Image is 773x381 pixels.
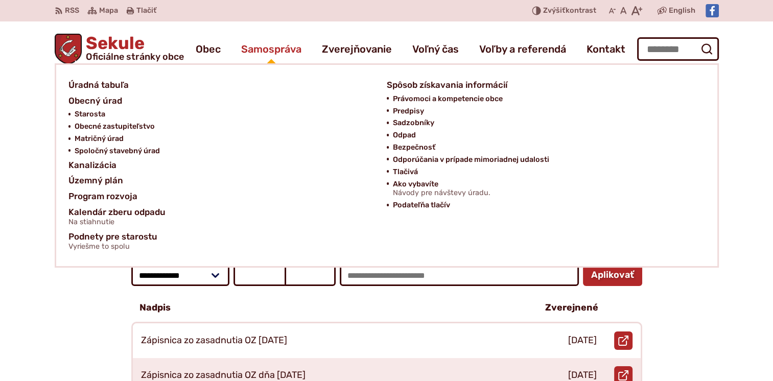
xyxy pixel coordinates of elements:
[387,77,693,93] a: Spôsob získavania informácií
[75,108,374,121] a: Starosta
[393,93,503,105] span: Právomoci a kompetencie obce
[393,105,424,117] span: Predpisy
[233,265,285,286] input: Dátum od
[68,157,374,173] a: Kanalizácia
[75,121,374,133] a: Obecné zastupiteľstvo
[75,145,160,157] span: Spoločný stavebný úrad
[393,166,418,178] span: Tlačivá
[55,34,82,64] img: Prejsť na domovskú stránku
[139,302,171,314] p: Nadpis
[393,141,435,154] span: Bezpečnosť
[393,154,693,166] a: Odporúčania v prípade mimoriadnej udalosti
[241,35,301,63] a: Samospráva
[75,121,155,133] span: Obecné zastupiteľstvo
[68,77,129,93] span: Úradná tabuľa
[136,7,156,15] span: Tlačiť
[285,265,336,286] input: Dátum do
[393,189,490,197] span: Návody pre návštevy úradu.
[196,35,221,63] a: Obec
[131,265,229,286] select: Zoradiť dokumenty
[322,35,392,63] a: Zverejňovanie
[68,93,122,109] span: Obecný úrad
[479,35,566,63] a: Voľby a referendá
[55,34,184,64] a: Logo Sekule, prejsť na domovskú stránku.
[393,117,434,129] span: Sadzobníky
[393,166,693,178] a: Tlačivá
[543,7,596,15] span: kontrast
[82,35,184,61] span: Sekule
[393,141,693,154] a: Bezpečnosť
[393,129,416,141] span: Odpad
[65,5,79,17] span: RSS
[141,370,306,381] p: Zápisnica zo zasadnutia OZ dňa [DATE]
[68,157,116,173] span: Kanalizácia
[68,173,374,188] a: Územný plán
[141,335,287,346] p: Zápisnica zo zasadnutia OZ [DATE]
[99,5,118,17] span: Mapa
[568,370,597,381] p: [DATE]
[68,188,374,204] a: Program rozvoja
[68,188,137,204] span: Program rozvoja
[393,178,490,200] span: Ako vybavíte
[68,173,123,188] span: Územný plán
[393,199,450,211] span: Podateľňa tlačív
[393,129,693,141] a: Odpad
[393,105,693,117] a: Predpisy
[340,265,579,286] input: Hľadať v dokumentoch
[543,6,566,15] span: Zvýšiť
[75,133,124,145] span: Matričný úrad
[393,199,693,211] a: Podateľňa tlačív
[75,108,105,121] span: Starosta
[68,93,374,109] a: Obecný úrad
[68,204,166,229] span: Kalendár zberu odpadu
[545,302,598,314] p: Zverejnené
[68,243,157,251] span: Vyriešme to spolu
[68,229,157,254] span: Podnety pre starostu
[568,335,597,346] p: [DATE]
[706,4,719,17] img: Prejsť na Facebook stránku
[387,77,507,93] span: Spôsob získavania informácií
[75,133,374,145] a: Matričný úrad
[393,93,693,105] a: Právomoci a kompetencie obce
[86,52,184,61] span: Oficiálne stránky obce
[412,35,459,63] a: Voľný čas
[393,178,693,200] a: Ako vybavíteNávody pre návštevy úradu.
[667,5,697,17] a: English
[669,5,695,17] span: English
[587,35,625,63] a: Kontakt
[68,77,374,93] a: Úradná tabuľa
[68,229,693,254] a: Podnety pre starostuVyriešme to spolu
[68,218,166,226] span: Na stiahnutie
[68,204,374,229] a: Kalendár zberu odpaduNa stiahnutie
[583,265,642,286] button: Aplikovať
[75,145,374,157] a: Spoločný stavebný úrad
[393,117,693,129] a: Sadzobníky
[393,154,549,166] span: Odporúčania v prípade mimoriadnej udalosti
